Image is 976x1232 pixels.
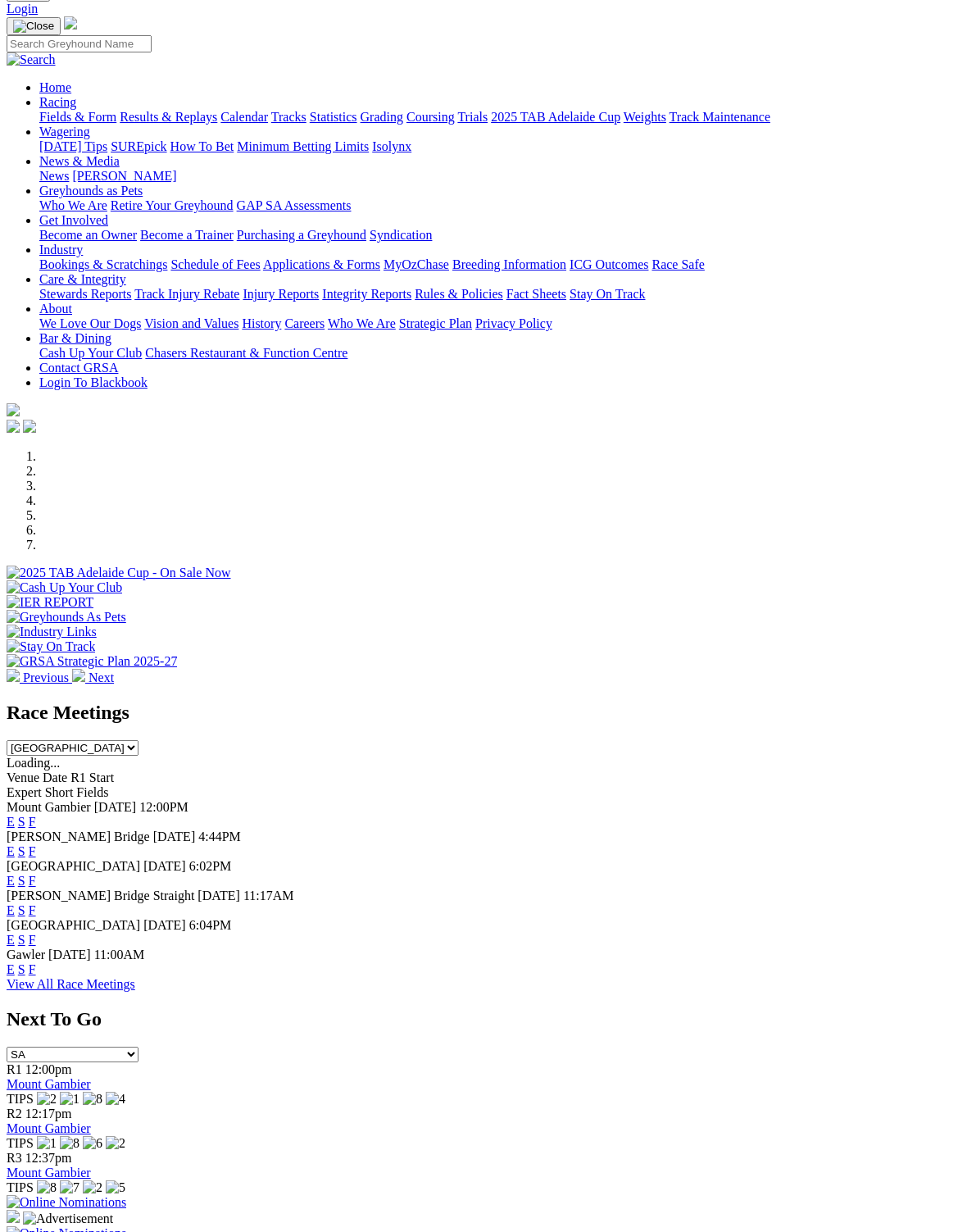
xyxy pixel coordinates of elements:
[39,316,141,330] a: We Love Our Dogs
[7,785,42,799] span: Expert
[197,889,240,902] span: [DATE]
[145,346,347,360] a: Chasers Restaurant & Function Centre
[7,1151,22,1165] span: R3
[39,346,142,360] a: Cash Up Your Club
[406,110,455,124] a: Coursing
[7,35,152,52] input: Search
[13,20,54,33] img: Close
[111,139,166,153] a: SUREpick
[23,420,36,433] img: twitter.svg
[7,1077,91,1091] a: Mount Gambier
[60,1136,79,1151] img: 8
[39,198,969,213] div: Greyhounds as Pets
[670,110,770,124] a: Track Maintenance
[237,139,369,153] a: Minimum Betting Limits
[7,1062,22,1076] span: R1
[189,859,232,873] span: 6:02PM
[143,859,186,873] span: [DATE]
[72,671,114,684] a: Next
[39,272,126,286] a: Care & Integrity
[111,198,234,212] a: Retire Your Greyhound
[7,639,95,654] img: Stay On Track
[370,228,432,242] a: Syndication
[491,110,620,124] a: 2025 TAB Adelaide Cup
[18,933,25,947] a: S
[29,815,36,829] a: F
[29,844,36,858] a: F
[18,844,25,858] a: S
[39,125,90,139] a: Wagering
[322,287,411,301] a: Integrity Reports
[83,1136,102,1151] img: 6
[7,420,20,433] img: facebook.svg
[64,16,77,30] img: logo-grsa-white.png
[94,948,145,962] span: 11:00AM
[328,316,396,330] a: Who We Are
[372,139,411,153] a: Isolynx
[651,257,704,271] a: Race Safe
[134,287,239,301] a: Track Injury Rebate
[452,257,566,271] a: Breeding Information
[361,110,403,124] a: Grading
[7,962,15,976] a: E
[506,287,566,301] a: Fact Sheets
[60,1180,79,1195] img: 7
[106,1136,125,1151] img: 2
[570,287,645,301] a: Stay On Track
[83,1092,102,1107] img: 8
[271,110,306,124] a: Tracks
[7,671,72,684] a: Previous
[89,671,114,684] span: Next
[7,1008,969,1030] h2: Next To Go
[399,316,472,330] a: Strategic Plan
[25,1062,72,1076] span: 12:00pm
[170,257,260,271] a: Schedule of Fees
[39,375,148,389] a: Login To Blackbook
[39,228,969,243] div: Get Involved
[7,903,15,917] a: E
[48,948,91,962] span: [DATE]
[18,962,25,976] a: S
[37,1136,57,1151] img: 1
[415,287,503,301] a: Rules & Policies
[72,169,176,183] a: [PERSON_NAME]
[29,962,36,976] a: F
[7,1210,20,1223] img: 15187_Greyhounds_GreysPlayCentral_Resize_SA_WebsiteBanner_300x115_2025.jpg
[7,800,91,814] span: Mount Gambier
[39,184,143,198] a: Greyhounds as Pets
[76,785,108,799] span: Fields
[7,580,122,595] img: Cash Up Your Club
[7,1121,91,1135] a: Mount Gambier
[39,110,116,124] a: Fields & Form
[139,800,188,814] span: 12:00PM
[7,977,135,991] a: View All Race Meetings
[243,287,319,301] a: Injury Reports
[7,948,45,962] span: Gawler
[39,287,131,301] a: Stewards Reports
[7,1195,126,1210] img: Online Nominations
[7,844,15,858] a: E
[106,1092,125,1107] img: 4
[220,110,268,124] a: Calendar
[39,80,71,94] a: Home
[153,830,196,843] span: [DATE]
[23,671,69,684] span: Previous
[624,110,666,124] a: Weights
[18,903,25,917] a: S
[7,859,140,873] span: [GEOGRAPHIC_DATA]
[170,139,234,153] a: How To Bet
[237,228,366,242] a: Purchasing a Greyhound
[29,874,36,888] a: F
[7,1180,34,1194] span: TIPS
[25,1107,72,1121] span: 12:17pm
[7,52,56,67] img: Search
[7,1136,34,1150] span: TIPS
[83,1180,102,1195] img: 2
[23,1212,113,1226] img: Advertisement
[39,139,969,154] div: Wagering
[72,669,85,682] img: chevron-right-pager-white.svg
[7,1166,91,1180] a: Mount Gambier
[7,889,194,902] span: [PERSON_NAME] Bridge Straight
[310,110,357,124] a: Statistics
[18,874,25,888] a: S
